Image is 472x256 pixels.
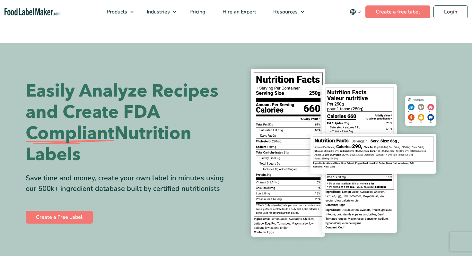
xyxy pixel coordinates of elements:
a: Create a free label [365,5,430,18]
span: Industries [145,8,170,15]
span: Compliant [26,123,114,144]
a: Food Label Maker homepage [4,8,60,16]
h1: Easily Analyze Recipes and Create FDA Nutrition Labels [26,81,231,165]
span: Resources [271,8,298,15]
span: Products [105,8,128,15]
a: Create a Free Label [26,211,93,224]
span: Pricing [188,8,206,15]
a: Login [433,5,468,18]
span: Hire an Expert [221,8,257,15]
button: Change language [345,5,365,18]
div: Save time and money, create your own label in minutes using our 500k+ ingredient database built b... [26,173,231,194]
